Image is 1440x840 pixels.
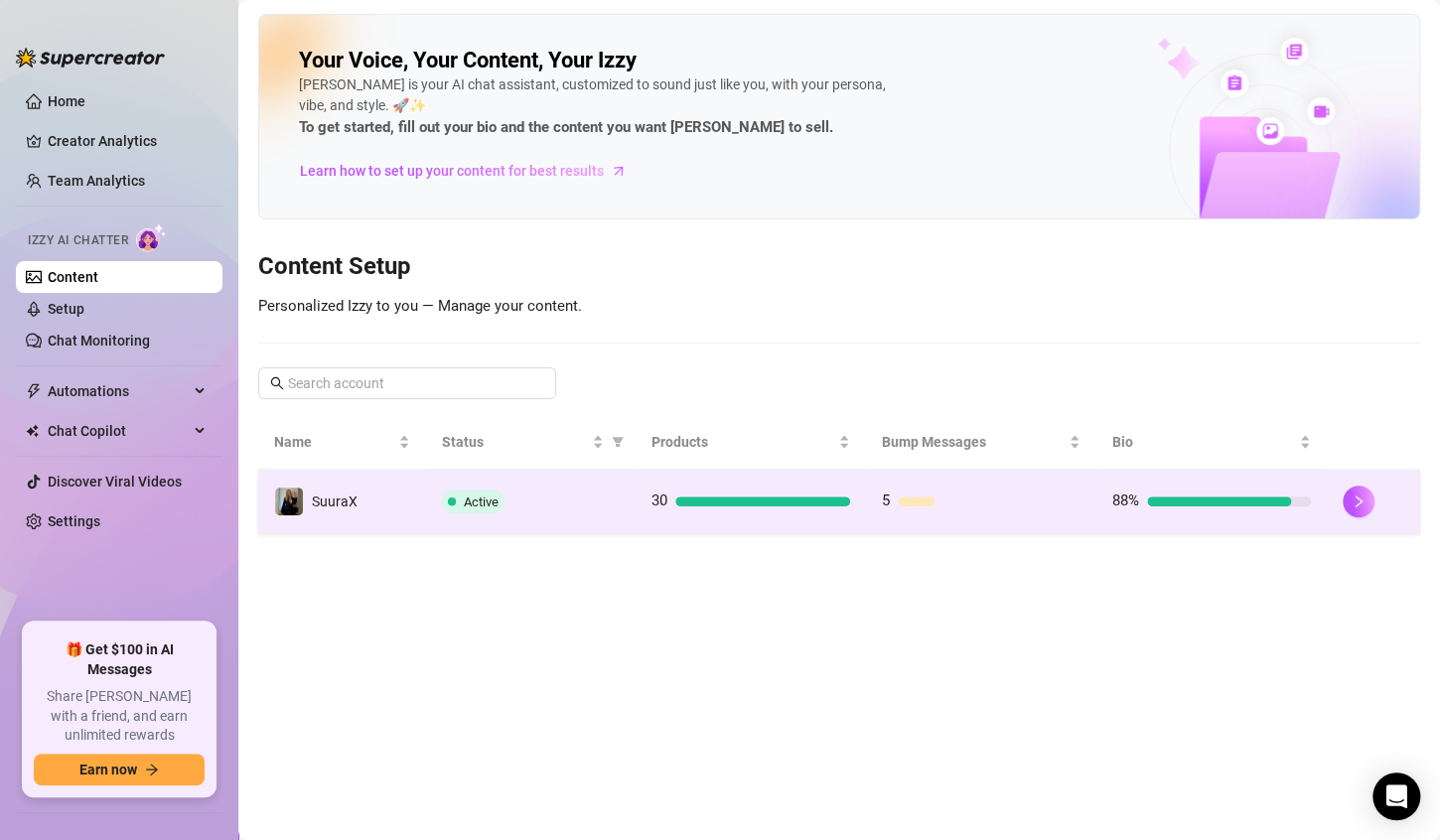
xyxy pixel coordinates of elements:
span: 🎁 Get $100 in AI Messages [34,640,205,679]
a: Chat Monitoring [48,333,150,349]
span: 5 [882,491,890,509]
a: Team Analytics [48,173,145,189]
span: Automations [48,375,189,407]
span: Status [442,431,588,453]
a: Settings [48,513,100,529]
button: Earn nowarrow-right [34,754,205,785]
a: Home [48,93,85,109]
span: thunderbolt [26,383,42,399]
img: Chat Copilot [26,424,39,438]
a: Creator Analytics [48,125,207,157]
span: Izzy AI Chatter [28,231,128,250]
span: Name [274,431,394,453]
span: right [1352,494,1366,508]
a: Setup [48,301,84,317]
span: search [270,376,284,390]
span: Bio [1112,431,1295,453]
strong: To get started, fill out your bio and the content you want [PERSON_NAME] to sell. [299,118,833,136]
span: Bump Messages [882,431,1065,453]
img: logo-BBDzfeDw.svg [16,48,165,68]
span: arrow-right [145,763,159,776]
span: Learn how to set up your content for best results [300,160,604,182]
span: Personalized Izzy to you — Manage your content. [258,297,582,315]
th: Name [258,415,426,470]
span: Products [651,431,834,453]
span: filter [608,427,628,457]
h3: Content Setup [258,251,1420,283]
span: SuuraX [312,493,358,509]
h2: Your Voice, Your Content, Your Izzy [299,47,637,74]
th: Bio [1096,415,1327,470]
span: Active [464,494,499,509]
th: Status [426,415,636,470]
a: Discover Viral Videos [48,474,182,490]
img: SuuraX [275,488,303,515]
a: Content [48,269,98,285]
button: right [1343,486,1374,517]
span: Earn now [79,762,137,777]
input: Search account [288,372,528,394]
img: ai-chatter-content-library-cLFOSyPT.png [1111,16,1419,218]
a: Learn how to set up your content for best results [299,155,642,187]
th: Products [636,415,866,470]
span: arrow-right [609,161,629,181]
span: 88% [1112,491,1139,509]
span: filter [612,436,624,448]
span: Chat Copilot [48,415,189,447]
div: [PERSON_NAME] is your AI chat assistant, customized to sound just like you, with your persona, vi... [299,74,895,140]
div: Open Intercom Messenger [1372,772,1420,820]
th: Bump Messages [866,415,1096,470]
img: AI Chatter [136,223,167,252]
span: Share [PERSON_NAME] with a friend, and earn unlimited rewards [34,687,205,746]
span: 30 [651,491,667,509]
